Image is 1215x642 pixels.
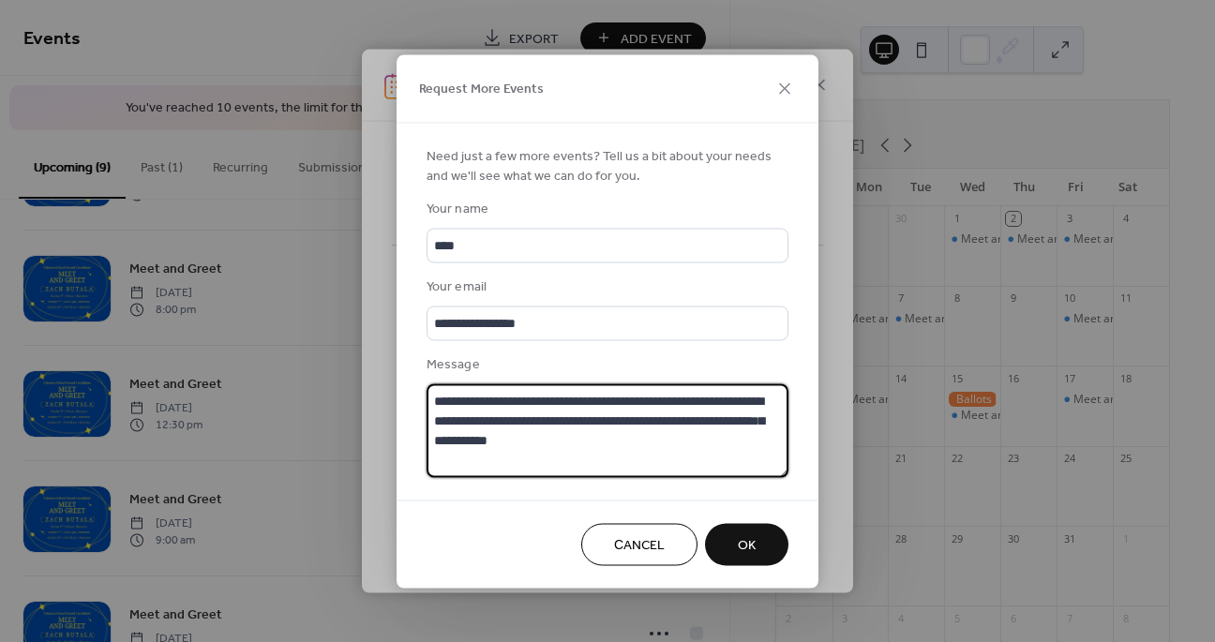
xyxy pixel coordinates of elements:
[427,199,785,218] div: Your name
[427,276,785,296] div: Your email
[738,536,756,556] span: Ok
[427,354,785,374] div: Message
[705,523,788,565] button: Ok
[427,147,788,187] span: Need just a few more events? Tell us a bit about your needs and we'll see what we can do for you.
[581,523,697,565] button: Сancel
[419,80,544,99] span: Request More Events
[614,536,665,556] span: Сancel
